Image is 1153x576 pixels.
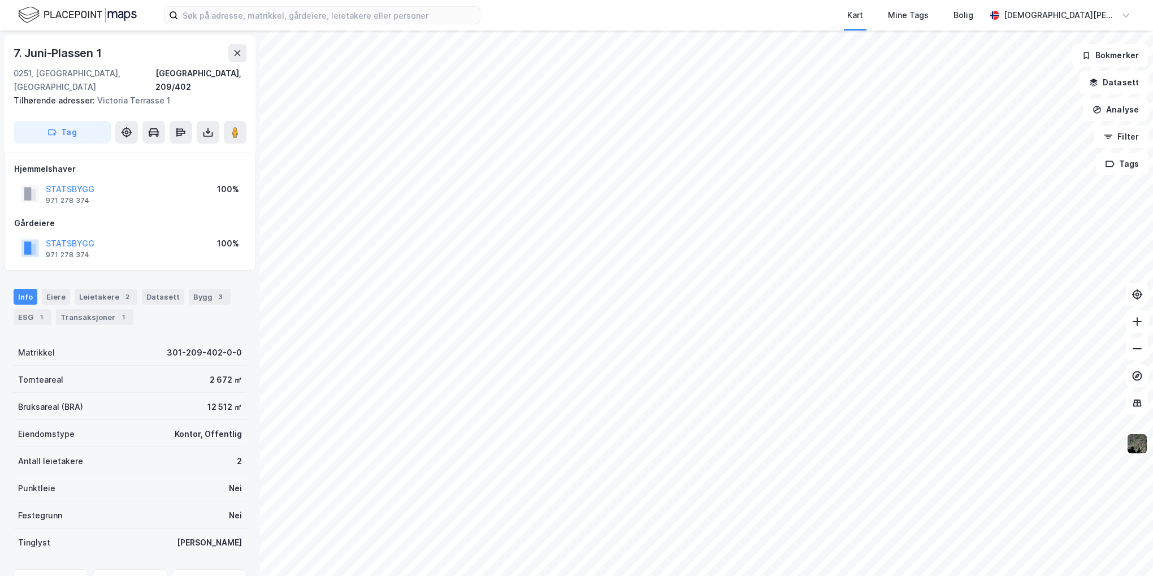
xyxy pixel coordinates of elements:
[155,67,246,94] div: [GEOGRAPHIC_DATA], 209/402
[217,183,239,196] div: 100%
[14,94,237,107] div: Victoria Terrasse 1
[1080,71,1148,94] button: Datasett
[14,216,246,230] div: Gårdeiere
[189,289,231,305] div: Bygg
[1004,8,1117,22] div: [DEMOGRAPHIC_DATA][PERSON_NAME]
[847,8,863,22] div: Kart
[36,311,47,323] div: 1
[122,291,133,302] div: 2
[888,8,929,22] div: Mine Tags
[229,509,242,522] div: Nei
[217,237,239,250] div: 100%
[56,309,133,325] div: Transaksjoner
[18,536,50,549] div: Tinglyst
[210,373,242,387] div: 2 672 ㎡
[1096,522,1153,576] iframe: Chat Widget
[953,8,973,22] div: Bolig
[142,289,184,305] div: Datasett
[14,67,155,94] div: 0251, [GEOGRAPHIC_DATA], [GEOGRAPHIC_DATA]
[42,289,70,305] div: Eiere
[14,121,111,144] button: Tag
[215,291,226,302] div: 3
[46,250,89,259] div: 971 278 374
[14,44,104,62] div: 7. Juni-Plassen 1
[14,289,37,305] div: Info
[1072,44,1148,67] button: Bokmerker
[118,311,129,323] div: 1
[18,5,137,25] img: logo.f888ab2527a4732fd821a326f86c7f29.svg
[75,289,137,305] div: Leietakere
[18,427,75,441] div: Eiendomstype
[167,346,242,360] div: 301-209-402-0-0
[1083,98,1148,121] button: Analyse
[229,482,242,495] div: Nei
[1126,433,1148,454] img: 9k=
[177,536,242,549] div: [PERSON_NAME]
[14,96,97,105] span: Tilhørende adresser:
[1094,125,1148,148] button: Filter
[18,482,55,495] div: Punktleie
[207,400,242,414] div: 12 512 ㎡
[18,454,83,468] div: Antall leietakere
[178,7,480,24] input: Søk på adresse, matrikkel, gårdeiere, leietakere eller personer
[18,373,63,387] div: Tomteareal
[18,509,62,522] div: Festegrunn
[1096,153,1148,175] button: Tags
[14,309,51,325] div: ESG
[46,196,89,205] div: 971 278 374
[14,162,246,176] div: Hjemmelshaver
[18,400,83,414] div: Bruksareal (BRA)
[237,454,242,468] div: 2
[175,427,242,441] div: Kontor, Offentlig
[18,346,55,360] div: Matrikkel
